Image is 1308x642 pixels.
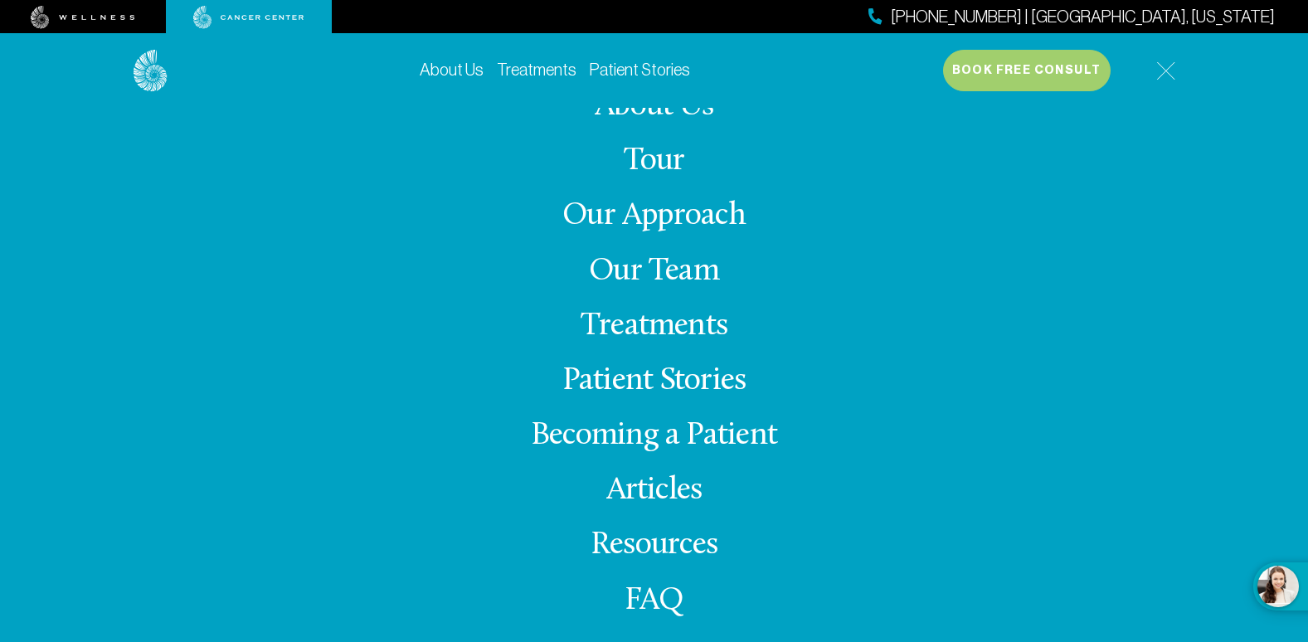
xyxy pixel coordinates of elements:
img: icon-hamburger [1156,61,1175,80]
a: Treatments [497,61,576,79]
a: Our Team [589,255,719,288]
span: [PHONE_NUMBER] | [GEOGRAPHIC_DATA], [US_STATE] [891,5,1275,29]
a: Becoming a Patient [531,420,777,452]
a: Tour [624,145,685,178]
a: Patient Stories [562,365,746,397]
a: Patient Stories [590,61,690,79]
a: FAQ [625,585,684,617]
img: logo [134,50,168,92]
button: Book Free Consult [943,50,1111,91]
a: About Us [420,61,484,79]
img: wellness [31,6,135,29]
a: Treatments [581,310,727,343]
img: cancer center [193,6,304,29]
a: Our Approach [562,200,746,232]
a: Resources [591,529,717,562]
a: [PHONE_NUMBER] | [GEOGRAPHIC_DATA], [US_STATE] [868,5,1275,29]
a: Articles [606,474,703,507]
